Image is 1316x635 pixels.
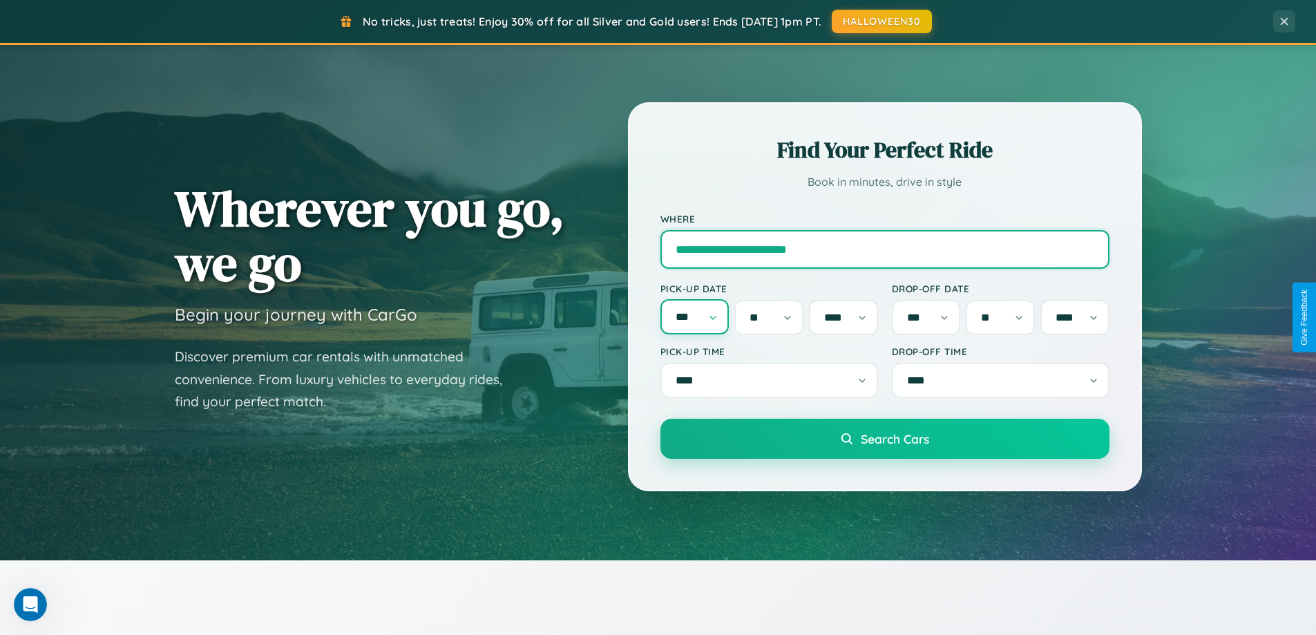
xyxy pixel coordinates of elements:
[175,304,417,325] h3: Begin your journey with CarGo
[660,419,1109,459] button: Search Cars
[14,588,47,621] iframe: Intercom live chat
[1299,290,1309,345] div: Give Feedback
[832,10,932,33] button: HALLOWEEN30
[861,431,929,446] span: Search Cars
[175,181,564,290] h1: Wherever you go, we go
[660,135,1109,165] h2: Find Your Perfect Ride
[892,283,1109,294] label: Drop-off Date
[175,345,520,413] p: Discover premium car rentals with unmatched convenience. From luxury vehicles to everyday rides, ...
[660,283,878,294] label: Pick-up Date
[363,15,821,28] span: No tricks, just treats! Enjoy 30% off for all Silver and Gold users! Ends [DATE] 1pm PT.
[660,213,1109,225] label: Where
[660,345,878,357] label: Pick-up Time
[660,172,1109,192] p: Book in minutes, drive in style
[892,345,1109,357] label: Drop-off Time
